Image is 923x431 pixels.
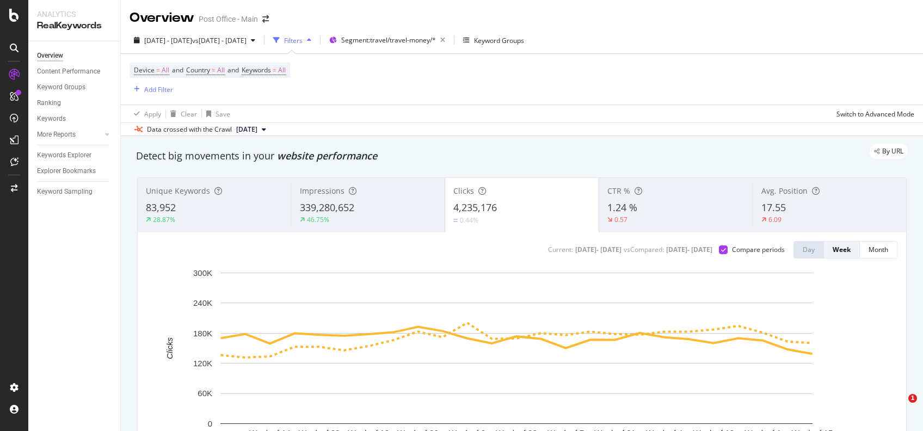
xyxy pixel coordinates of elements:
[886,394,912,420] iframe: Intercom live chat
[833,245,851,254] div: Week
[130,32,260,49] button: [DATE] - [DATE]vs[DATE] - [DATE]
[144,36,192,45] span: [DATE] - [DATE]
[37,113,113,125] a: Keywords
[607,186,630,196] span: CTR %
[325,32,450,49] button: Segment:travel/travel-money/*
[181,109,197,119] div: Clear
[474,36,524,45] div: Keyword Groups
[37,66,113,77] a: Content Performance
[192,36,247,45] span: vs [DATE] - [DATE]
[37,20,112,32] div: RealKeywords
[130,83,173,96] button: Add Filter
[300,186,344,196] span: Impressions
[793,241,824,258] button: Day
[269,32,316,49] button: Filters
[130,105,161,122] button: Apply
[666,245,712,254] div: [DATE] - [DATE]
[153,215,175,224] div: 28.87%
[341,35,436,45] span: Segment: travel/travel-money/*
[273,65,276,75] span: =
[186,65,210,75] span: Country
[761,201,786,214] span: 17.55
[193,329,212,338] text: 180K
[202,105,230,122] button: Save
[803,245,815,254] div: Day
[548,245,573,254] div: Current:
[193,359,212,368] text: 120K
[37,113,66,125] div: Keywords
[453,219,458,222] img: Equal
[236,125,257,134] span: 2025 Sep. 8th
[37,50,113,61] a: Overview
[166,105,197,122] button: Clear
[144,85,173,94] div: Add Filter
[37,150,91,161] div: Keywords Explorer
[37,165,113,177] a: Explorer Bookmarks
[146,201,176,214] span: 83,952
[37,150,113,161] a: Keywords Explorer
[232,123,270,136] button: [DATE]
[37,186,93,198] div: Keyword Sampling
[208,419,212,428] text: 0
[130,9,194,27] div: Overview
[193,298,212,307] text: 240K
[614,215,627,224] div: 0.57
[459,32,528,49] button: Keyword Groups
[37,50,63,61] div: Overview
[836,109,914,119] div: Switch to Advanced Mode
[284,36,303,45] div: Filters
[199,14,258,24] div: Post Office - Main
[832,105,914,122] button: Switch to Advanced Mode
[870,144,908,159] div: legacy label
[227,65,239,75] span: and
[156,65,160,75] span: =
[217,63,225,78] span: All
[216,109,230,119] div: Save
[307,215,329,224] div: 46.75%
[165,337,174,359] text: Clicks
[575,245,622,254] div: [DATE] - [DATE]
[860,241,897,258] button: Month
[460,215,478,225] div: 0.44%
[453,186,474,196] span: Clicks
[908,394,917,403] span: 1
[144,109,161,119] div: Apply
[147,125,232,134] div: Data crossed with the Crawl
[607,201,637,214] span: 1.24 %
[37,186,113,198] a: Keyword Sampling
[262,15,269,23] div: arrow-right-arrow-left
[172,65,183,75] span: and
[37,129,102,140] a: More Reports
[212,65,216,75] span: =
[37,129,76,140] div: More Reports
[37,97,113,109] a: Ranking
[300,201,354,214] span: 339,280,652
[37,82,85,93] div: Keyword Groups
[193,268,212,278] text: 300K
[624,245,664,254] div: vs Compared :
[824,241,860,258] button: Week
[768,215,782,224] div: 6.09
[453,201,497,214] span: 4,235,176
[162,63,169,78] span: All
[761,186,808,196] span: Avg. Position
[869,245,888,254] div: Month
[37,165,96,177] div: Explorer Bookmarks
[37,97,61,109] div: Ranking
[198,389,212,398] text: 60K
[37,82,113,93] a: Keyword Groups
[732,245,785,254] div: Compare periods
[278,63,286,78] span: All
[882,148,903,155] span: By URL
[134,65,155,75] span: Device
[146,186,210,196] span: Unique Keywords
[37,9,112,20] div: Analytics
[37,66,100,77] div: Content Performance
[242,65,271,75] span: Keywords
